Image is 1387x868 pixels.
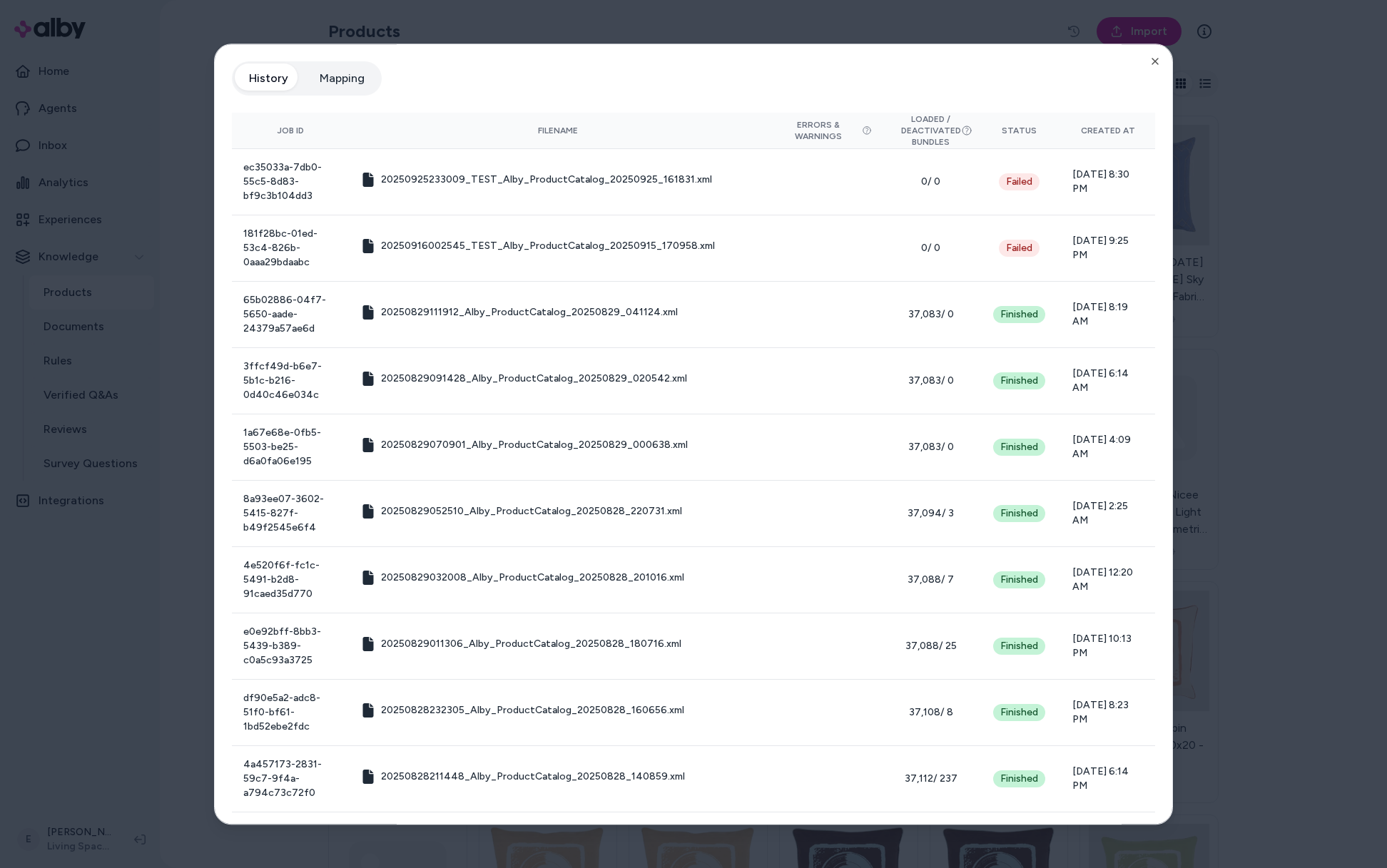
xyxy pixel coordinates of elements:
button: Errors & Warnings [777,119,872,142]
div: Filename [361,125,753,136]
div: Finished [993,571,1045,588]
span: 37,088 / 25 [895,639,966,653]
button: 20250829032008_Alby_ProductCatalog_20250828_201016.xml [361,571,684,585]
span: 0 / 0 [895,241,966,255]
div: Finished [993,372,1045,389]
span: 20250828211448_Alby_ProductCatalog_20250828_140859.xml [381,770,685,784]
span: 20250916002545_TEST_Alby_ProductCatalog_20250915_170958.xml [381,239,715,253]
span: 37,083 / 0 [895,374,966,388]
button: 20250829070901_Alby_ProductCatalog_20250829_000638.xml [361,438,688,452]
button: 20250829011306_Alby_ProductCatalog_20250828_180716.xml [361,637,681,651]
td: ec35033a-7db0-55c5-8d83-bf9c3b104dd3 [232,148,350,215]
div: Finished [993,770,1045,787]
div: Finished [993,704,1045,721]
span: 37,094 / 3 [895,506,966,521]
button: Mapping [305,64,379,93]
span: 37,088 / 7 [895,573,966,587]
button: History [235,64,303,93]
span: 20250829011306_Alby_ProductCatalog_20250828_180716.xml [381,637,681,651]
td: 8a93ee07-3602-5415-827f-b49f2545e6f4 [232,480,350,546]
span: 37,083 / 0 [895,440,966,454]
span: 20250829070901_Alby_ProductCatalog_20250829_000638.xml [381,438,688,452]
div: Job ID [243,125,338,136]
button: Failed [999,173,1040,190]
span: [DATE] 8:19 AM [1072,300,1144,329]
td: 4e520f6f-fc1c-5491-b2d8-91caed35d770 [232,546,350,613]
div: Finished [993,505,1045,522]
button: 20250829111912_Alby_ProductCatalog_20250829_041124.xml [361,305,678,320]
button: 20250828211448_Alby_ProductCatalog_20250828_140859.xml [361,770,685,784]
span: 37,083 / 0 [895,307,966,322]
span: [DATE] 6:14 PM [1072,765,1144,793]
span: 20250829052510_Alby_ProductCatalog_20250828_220731.xml [381,504,682,519]
div: Finished [993,306,1045,323]
span: 20250828232305_Alby_ProductCatalog_20250828_160656.xml [381,703,684,718]
span: [DATE] 9:25 PM [1072,234,1144,262]
td: 65b02886-04f7-5650-aade-24379a57ae6d [232,281,350,347]
span: 0 / 0 [895,175,966,189]
button: 20250828232305_Alby_ProductCatalog_20250828_160656.xml [361,703,684,718]
span: 37,108 / 8 [895,705,966,720]
span: 20250829032008_Alby_ProductCatalog_20250828_201016.xml [381,571,684,585]
button: Loaded / Deactivated Bundles [895,113,966,148]
span: [DATE] 2:25 AM [1072,499,1144,528]
td: e0e92bff-8bb3-5439-b389-c0a5c93a3725 [232,613,350,679]
span: [DATE] 8:23 PM [1072,698,1144,727]
span: [DATE] 4:09 AM [1072,433,1144,461]
button: 20250925233009_TEST_Alby_ProductCatalog_20250925_161831.xml [361,173,712,187]
span: 20250829091428_Alby_ProductCatalog_20250829_020542.xml [381,372,687,386]
span: [DATE] 12:20 AM [1072,566,1144,594]
div: Created At [1072,125,1144,136]
td: 181f28bc-01ed-53c4-826b-0aaa29bdaabc [232,215,350,281]
div: Finished [993,638,1045,655]
span: 20250829111912_Alby_ProductCatalog_20250829_041124.xml [381,305,678,320]
span: 37,112 / 237 [895,772,966,786]
button: 20250829052510_Alby_ProductCatalog_20250828_220731.xml [361,504,682,519]
button: 20250829091428_Alby_ProductCatalog_20250829_020542.xml [361,372,687,386]
span: [DATE] 6:14 AM [1072,367,1144,395]
td: 4a457173-2831-59c7-9f4a-a794c73c72f0 [232,745,350,812]
span: 20250925233009_TEST_Alby_ProductCatalog_20250925_161831.xml [381,173,712,187]
div: Status [990,125,1050,136]
span: [DATE] 8:30 PM [1072,168,1144,196]
td: 3ffcf49d-b6e7-5b1c-b216-0d40c46e034c [232,347,350,414]
button: 20250916002545_TEST_Alby_ProductCatalog_20250915_170958.xml [361,239,715,253]
button: Failed [999,240,1040,257]
div: Finished [993,439,1045,456]
td: 1a67e68e-0fb5-5503-be25-d6a0fa06e195 [232,414,350,480]
span: [DATE] 10:13 PM [1072,632,1144,660]
td: df90e5a2-adc8-51f0-bf61-1bd52ebe2fdc [232,679,350,745]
